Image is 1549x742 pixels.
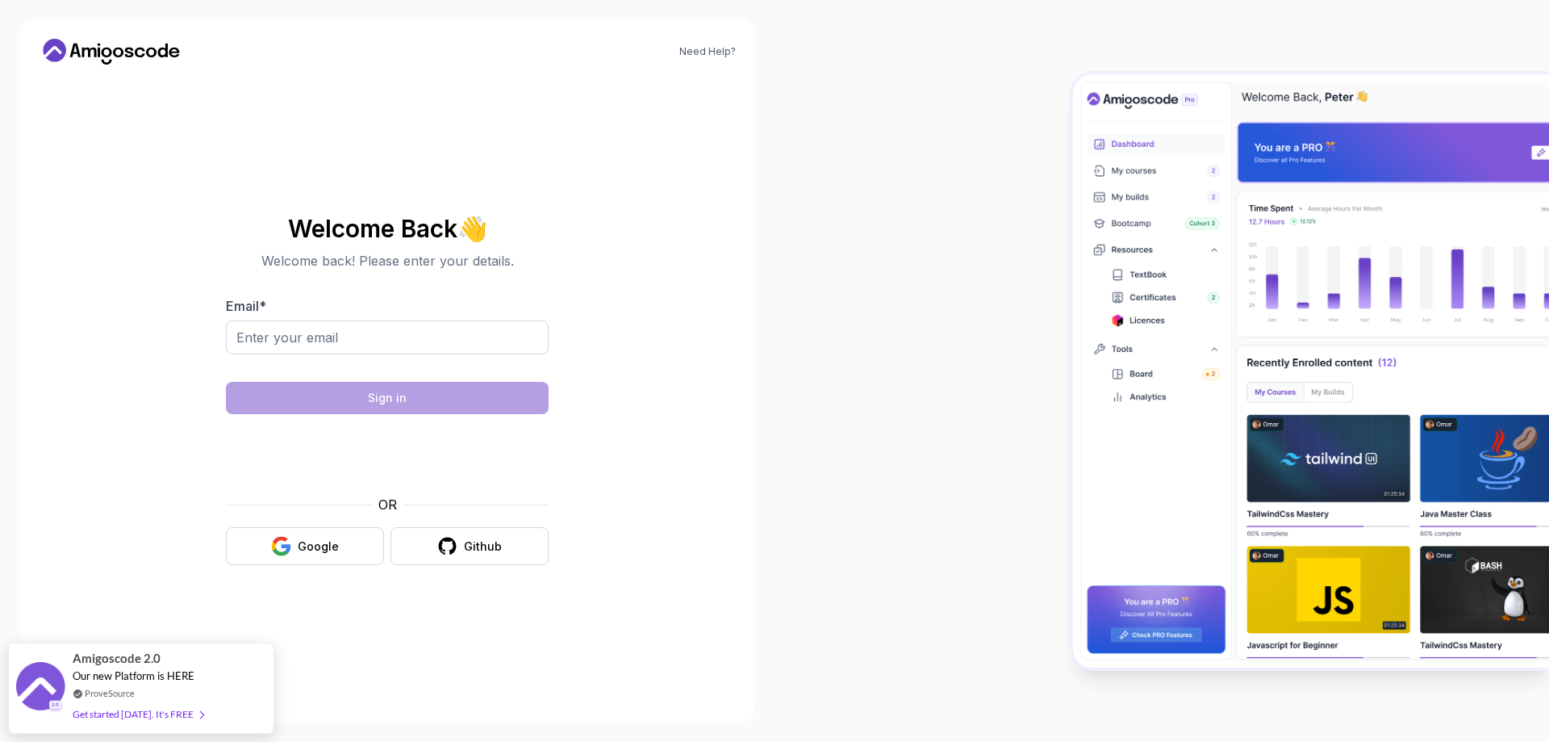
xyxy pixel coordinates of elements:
button: Github [390,527,549,565]
img: provesource social proof notification image [16,662,65,715]
p: Welcome back! Please enter your details. [226,251,549,270]
a: ProveSource [85,686,135,700]
span: Amigoscode 2.0 [73,649,161,668]
img: Amigoscode Dashboard [1073,74,1549,668]
iframe: hCaptcha güvenlik sorunu için onay kutusu içeren pencere öğesi [265,424,509,485]
span: Our new Platform is HERE [73,669,194,682]
div: Get started [DATE]. It's FREE [73,705,203,723]
a: Need Help? [679,45,736,58]
button: Google [226,527,384,565]
a: Home link [39,39,184,65]
div: Sign in [368,390,407,406]
button: Sign in [226,382,549,414]
div: Google [298,539,339,555]
label: Email * [226,298,266,314]
h2: Welcome Back [226,216,549,241]
span: 👋 [457,216,487,242]
div: Github [464,539,502,555]
input: Enter your email [226,321,549,354]
p: OR [378,495,397,514]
